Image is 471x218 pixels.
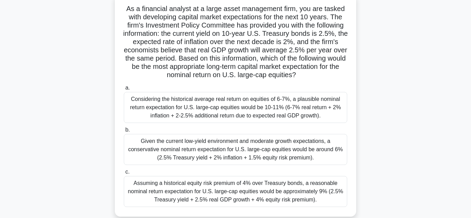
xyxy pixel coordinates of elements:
div: Given the current low-yield environment and moderate growth expectations, a conservative nominal ... [124,134,347,165]
div: Considering the historical average real return on equities of 6-7%, a plausible nominal return ex... [124,92,347,123]
span: b. [125,127,130,133]
span: c. [125,169,129,175]
h5: As a financial analyst at a large asset management firm, you are tasked with developing capital m... [123,4,348,80]
div: Assuming a historical equity risk premium of 4% over Treasury bonds, a reasonable nominal return ... [124,176,347,207]
span: a. [125,85,130,91]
